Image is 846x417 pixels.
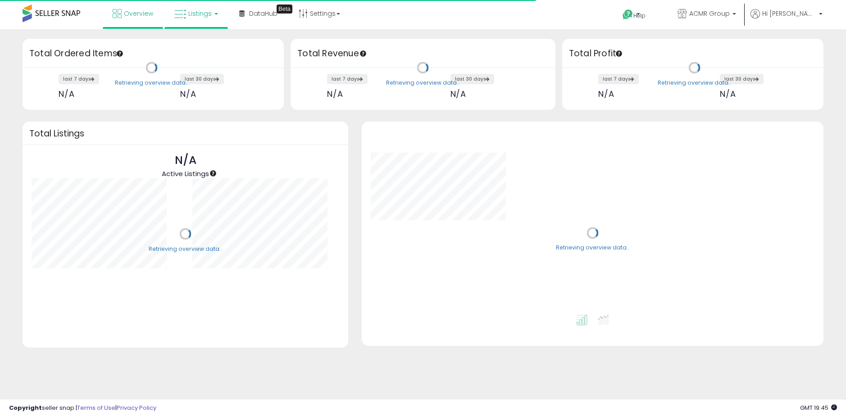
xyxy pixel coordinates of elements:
span: ACMR Group [689,9,730,18]
div: Retrieving overview data.. [658,79,731,87]
span: Help [633,12,646,19]
span: Overview [124,9,153,18]
div: Retrieving overview data.. [149,245,222,253]
span: Listings [188,9,212,18]
div: Retrieving overview data.. [556,244,629,252]
div: Retrieving overview data.. [386,79,459,87]
a: Hi [PERSON_NAME] [750,9,823,29]
i: Get Help [622,9,633,20]
a: Help [615,2,663,29]
div: Tooltip anchor [277,5,292,14]
span: Hi [PERSON_NAME] [762,9,816,18]
span: DataHub [249,9,277,18]
div: Retrieving overview data.. [115,79,188,87]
